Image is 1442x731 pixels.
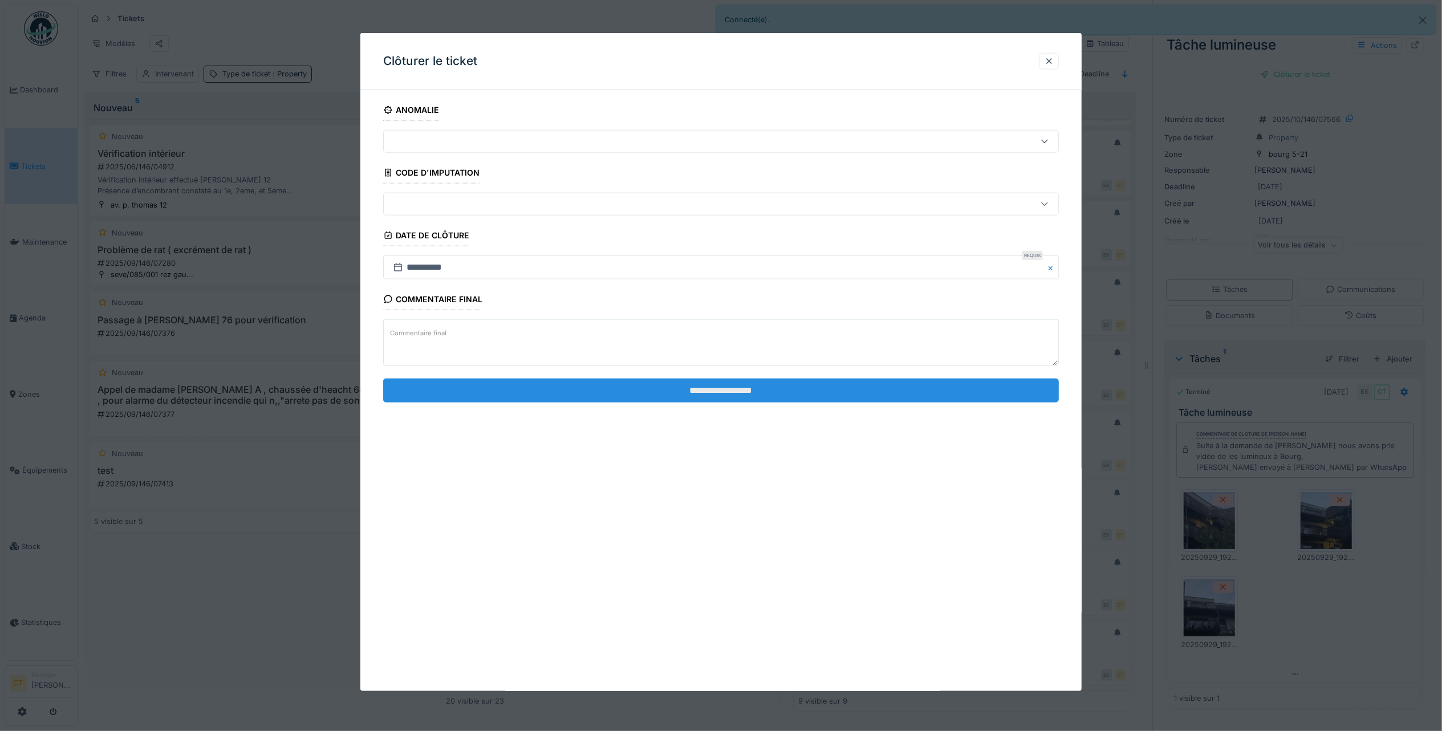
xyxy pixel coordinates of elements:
div: Code d'imputation [383,164,480,184]
div: Date de clôture [383,227,469,246]
button: Close [1046,255,1059,279]
div: Commentaire final [383,291,482,310]
div: Anomalie [383,101,439,121]
div: Requis [1022,251,1043,260]
h3: Clôturer le ticket [383,54,477,68]
label: Commentaire final [388,326,449,340]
